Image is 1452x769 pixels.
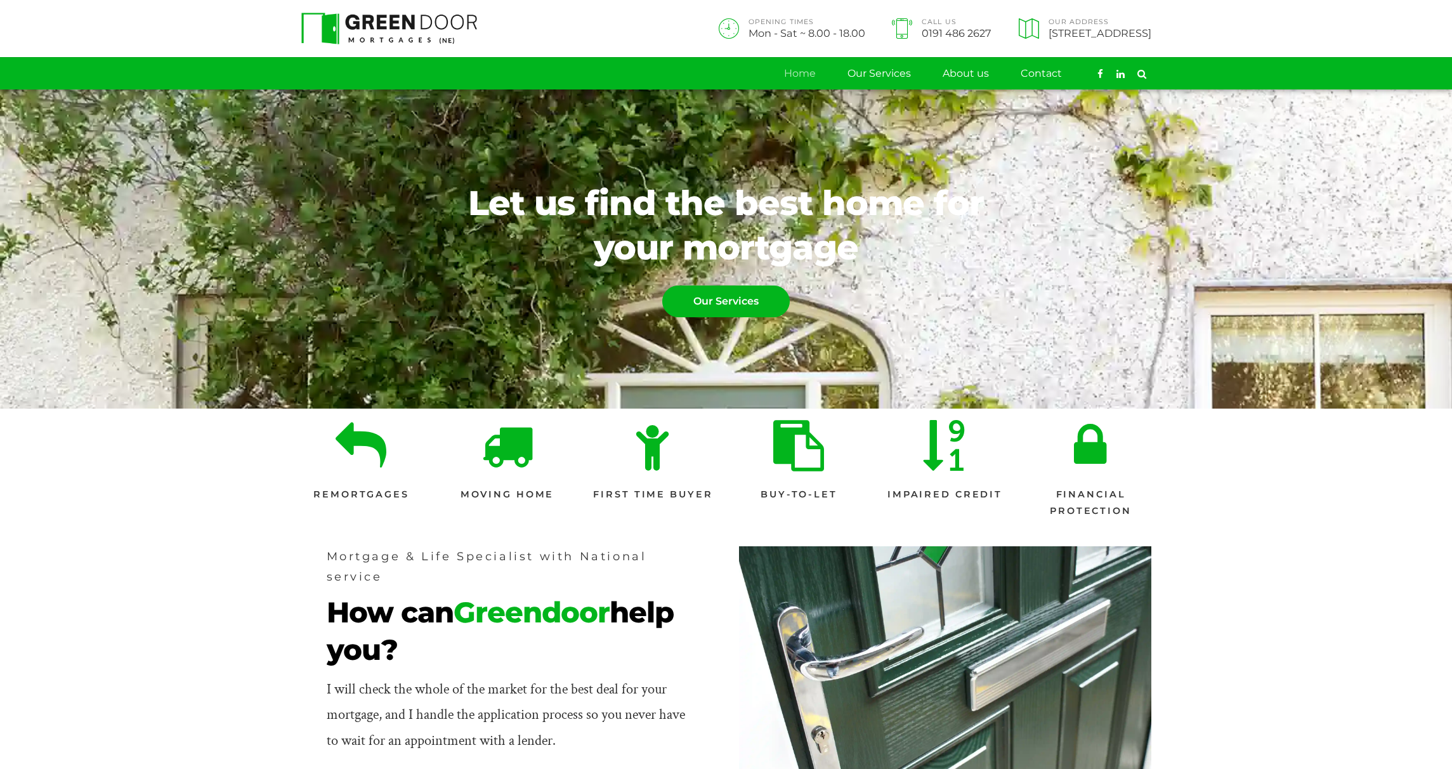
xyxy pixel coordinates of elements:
div: I will check the whole of the market for the best deal for your mortgage, and I handle the applic... [327,677,688,754]
a: Our Services [662,286,790,317]
span: First Time Buyer [593,487,712,503]
b: Greendoor [454,594,610,631]
span: How can help you? [327,594,688,668]
span: Remortgages [313,487,409,503]
span: 0191 486 2627 [922,28,991,38]
span: [STREET_ADDRESS] [1049,28,1151,38]
span: Buy-to-let [761,487,837,503]
span: Call Us [922,19,991,26]
span: Mortgage & Life Specialist with National service [327,546,688,588]
a: Home [784,58,816,89]
span: Financial Protection [1031,487,1151,520]
span: Impaired Credit [887,487,1002,503]
a: Our Address[STREET_ADDRESS] [1014,18,1151,39]
span: Moving Home [461,487,554,503]
img: Green Door Mortgages North East [301,13,478,44]
span: OPENING TIMES [749,19,865,26]
a: About us [943,58,989,89]
a: Our Services [847,58,911,89]
a: Contact [1021,58,1062,89]
span: Our Address [1049,19,1151,26]
span: Our Services [663,286,789,317]
span: Mon - Sat ~ 8.00 - 18.00 [749,28,865,38]
a: Call Us0191 486 2627 [888,18,991,39]
span: Let us find the best home for your mortgage [443,181,1009,270]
